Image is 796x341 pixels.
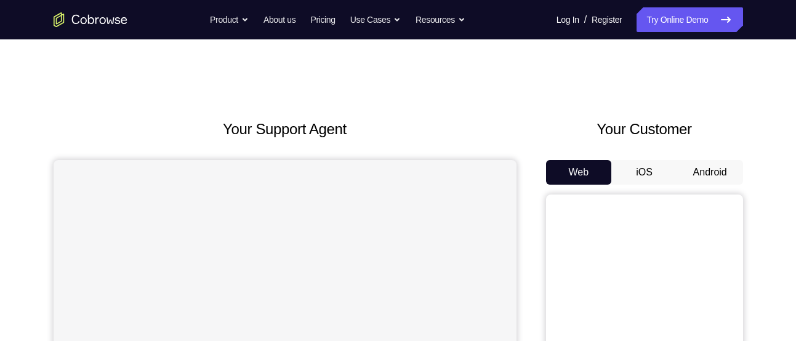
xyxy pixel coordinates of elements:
a: Go to the home page [54,12,127,27]
button: Android [677,160,743,185]
a: Log In [557,7,579,32]
h2: Your Customer [546,118,743,140]
a: Register [592,7,622,32]
a: Try Online Demo [637,7,742,32]
button: Product [210,7,249,32]
button: Web [546,160,612,185]
button: Use Cases [350,7,401,32]
button: iOS [611,160,677,185]
a: Pricing [310,7,335,32]
h2: Your Support Agent [54,118,517,140]
a: About us [263,7,295,32]
span: / [584,12,587,27]
button: Resources [416,7,465,32]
